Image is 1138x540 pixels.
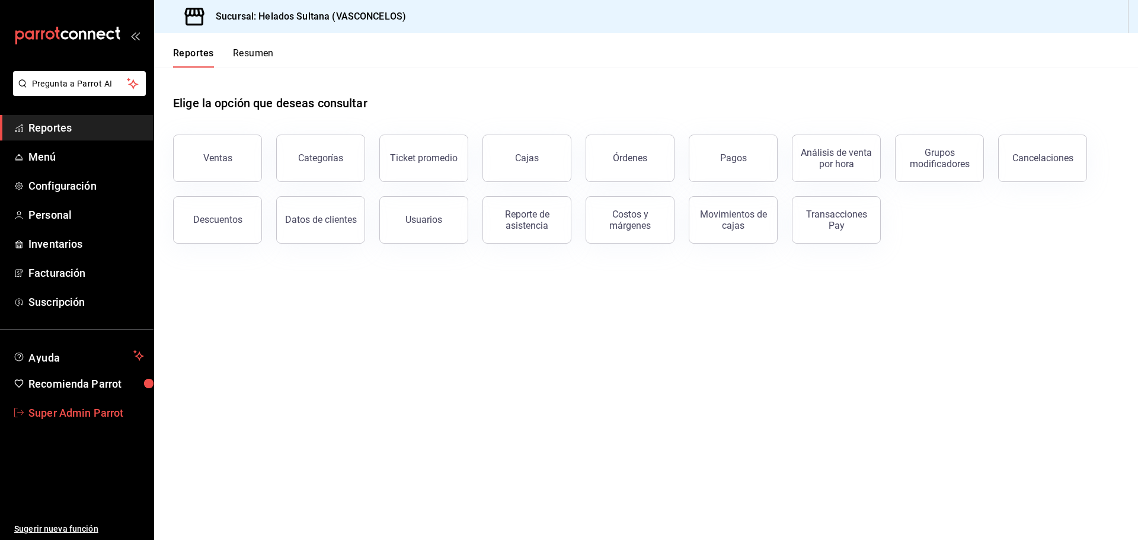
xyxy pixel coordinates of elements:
[28,265,144,281] span: Facturación
[298,152,343,164] div: Categorías
[515,152,539,164] div: Cajas
[482,196,571,244] button: Reporte de asistencia
[613,152,647,164] div: Órdenes
[130,31,140,40] button: open_drawer_menu
[233,47,274,68] button: Resumen
[689,196,778,244] button: Movimientos de cajas
[14,523,144,535] span: Sugerir nueva función
[28,120,144,136] span: Reportes
[206,9,406,24] h3: Sucursal: Helados Sultana (VASCONCELOS)
[285,214,357,225] div: Datos de clientes
[276,196,365,244] button: Datos de clientes
[490,209,564,231] div: Reporte de asistencia
[586,196,675,244] button: Costos y márgenes
[28,405,144,421] span: Super Admin Parrot
[689,135,778,182] button: Pagos
[13,71,146,96] button: Pregunta a Parrot AI
[173,47,274,68] div: navigation tabs
[28,236,144,252] span: Inventarios
[28,207,144,223] span: Personal
[379,135,468,182] button: Ticket promedio
[28,178,144,194] span: Configuración
[173,94,367,112] h1: Elige la opción que deseas consultar
[28,294,144,310] span: Suscripción
[482,135,571,182] button: Cajas
[276,135,365,182] button: Categorías
[203,152,232,164] div: Ventas
[903,147,976,170] div: Grupos modificadores
[800,209,873,231] div: Transacciones Pay
[800,147,873,170] div: Análisis de venta por hora
[895,135,984,182] button: Grupos modificadores
[28,149,144,165] span: Menú
[28,349,129,363] span: Ayuda
[8,86,146,98] a: Pregunta a Parrot AI
[379,196,468,244] button: Usuarios
[173,196,262,244] button: Descuentos
[593,209,667,231] div: Costos y márgenes
[998,135,1087,182] button: Cancelaciones
[193,214,242,225] div: Descuentos
[173,47,214,68] button: Reportes
[28,376,144,392] span: Recomienda Parrot
[1012,152,1073,164] div: Cancelaciones
[792,196,881,244] button: Transacciones Pay
[792,135,881,182] button: Análisis de venta por hora
[586,135,675,182] button: Órdenes
[173,135,262,182] button: Ventas
[696,209,770,231] div: Movimientos de cajas
[405,214,442,225] div: Usuarios
[32,78,127,90] span: Pregunta a Parrot AI
[720,152,747,164] div: Pagos
[390,152,458,164] div: Ticket promedio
